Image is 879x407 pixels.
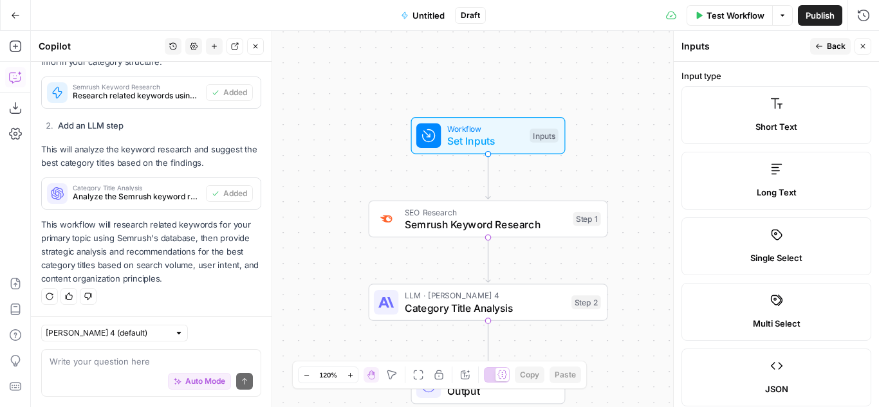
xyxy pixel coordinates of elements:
span: Category Title Analysis [405,300,566,316]
button: Auto Mode [168,373,231,390]
span: Long Text [757,186,797,199]
span: Set Inputs [447,133,524,149]
span: Back [827,41,846,52]
button: Back [810,38,851,55]
div: Step 1 [573,212,601,226]
g: Edge from step_1 to step_2 [486,237,490,282]
div: LLM · [PERSON_NAME] 4Category Title AnalysisStep 2 [369,284,608,321]
span: Auto Mode [185,375,225,387]
button: Test Workflow [687,5,772,26]
div: WorkflowSet InputsInputs [369,117,608,154]
strong: Add an LLM step [58,120,124,131]
button: Paste [550,366,581,383]
span: Output [447,383,552,399]
label: Input type [681,69,871,82]
button: Untitled [393,5,452,26]
div: Inputs [530,129,558,143]
span: Analyze the Semrush keyword research to extract and recommend the best category titles for conten... [73,191,201,203]
button: Added [206,185,253,202]
span: Draft [461,10,480,21]
div: SEO ResearchSemrush Keyword ResearchStep 1 [369,201,608,238]
span: JSON [765,383,788,395]
span: Added [223,188,247,199]
span: Short Text [755,120,797,133]
div: Copilot [39,40,161,53]
input: Claude Sonnet 4 (default) [46,327,169,339]
span: Research related keywords using Semrush Keyword Magic Tool to discover potential category titles [73,90,201,102]
span: Workflow [447,123,524,135]
g: Edge from step_2 to end [486,321,490,366]
span: Publish [806,9,835,22]
img: 8a3tdog8tf0qdwwcclgyu02y995m [378,212,394,227]
div: Inputs [681,40,806,53]
button: Added [206,84,253,101]
span: 120% [319,370,337,380]
span: Multi Select [753,317,800,330]
span: Untitled [412,9,445,22]
button: Publish [798,5,842,26]
span: Semrush Keyword Research [405,217,567,232]
span: Test Workflow [707,9,764,22]
p: This will analyze the keyword research and suggest the best category titles based on the findings. [41,143,261,170]
button: Copy [515,366,544,383]
div: Step 2 [571,295,601,309]
p: This workflow will research related keywords for your primary topic using Semrush's database, the... [41,218,261,286]
span: Semrush Keyword Research [73,84,201,90]
span: Copy [520,369,539,381]
span: LLM · [PERSON_NAME] 4 [405,289,566,302]
span: Added [223,87,247,98]
g: Edge from start to step_1 [486,154,490,199]
span: SEO Research [405,206,567,218]
span: Paste [555,369,576,381]
span: Single Select [750,251,802,264]
span: Category Title Analysis [73,185,201,191]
